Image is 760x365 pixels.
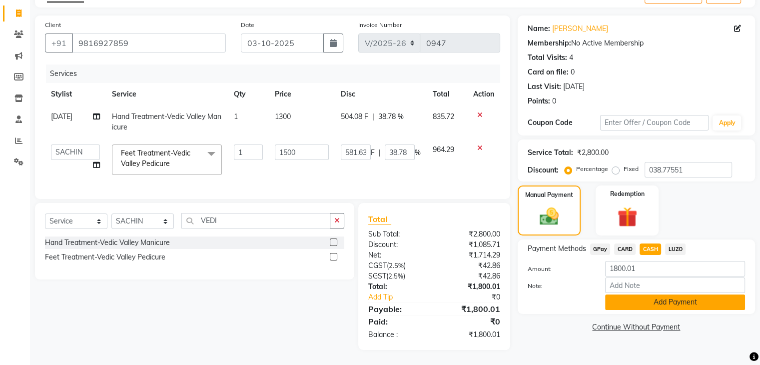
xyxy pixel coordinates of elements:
[640,243,661,255] span: CASH
[388,272,403,280] span: 2.5%
[590,243,611,255] span: GPay
[528,81,561,92] div: Last Visit:
[528,52,567,63] div: Total Visits:
[563,81,585,92] div: [DATE]
[72,33,226,52] input: Search by Name/Mobile/Email/Code
[433,145,454,154] span: 964.29
[520,322,753,332] a: Continue Without Payment
[275,112,291,121] span: 1300
[335,83,427,105] th: Disc
[611,204,644,229] img: _gift.svg
[605,261,745,276] input: Amount
[361,260,434,271] div: ( )
[45,237,170,248] div: Hand Treatment-Vedic Valley Manicure
[528,165,559,175] div: Discount:
[358,20,402,29] label: Invoice Number
[372,111,374,122] span: |
[368,261,387,270] span: CGST
[433,112,454,121] span: 835.72
[434,250,508,260] div: ₹1,714.29
[181,213,330,228] input: Search or Scan
[528,96,550,106] div: Points:
[45,252,165,262] div: Feet Treatment-Vedic Valley Pedicure
[528,67,569,77] div: Card on file:
[713,115,741,130] button: Apply
[552,23,608,34] a: [PERSON_NAME]
[368,271,386,280] span: SGST
[45,33,73,52] button: +91
[528,243,586,254] span: Payment Methods
[106,83,228,105] th: Service
[112,112,221,131] span: Hand Treatment-Vedic Valley Manicure
[427,83,467,105] th: Total
[46,64,508,83] div: Services
[45,20,61,29] label: Client
[552,96,556,106] div: 0
[434,329,508,340] div: ₹1,800.01
[341,111,368,122] span: 504.08 F
[361,292,446,302] a: Add Tip
[600,115,709,130] input: Enter Offer / Coupon Code
[528,38,745,48] div: No Active Membership
[528,147,573,158] div: Service Total:
[605,294,745,310] button: Add Payment
[434,239,508,250] div: ₹1,085.71
[434,260,508,271] div: ₹42.86
[361,329,434,340] div: Balance :
[534,205,565,227] img: _cash.svg
[269,83,335,105] th: Price
[361,239,434,250] div: Discount:
[361,271,434,281] div: ( )
[528,23,550,34] div: Name:
[361,250,434,260] div: Net:
[571,67,575,77] div: 0
[665,243,686,255] span: LUZO
[234,112,238,121] span: 1
[434,315,508,327] div: ₹0
[576,164,608,173] label: Percentage
[368,214,391,224] span: Total
[241,20,254,29] label: Date
[378,111,404,122] span: 38.78 %
[121,148,190,168] span: Feet Treatment-Vedic Valley Pedicure
[446,292,507,302] div: ₹0
[361,281,434,292] div: Total:
[379,147,381,158] span: |
[569,52,573,63] div: 4
[228,83,269,105] th: Qty
[434,303,508,315] div: ₹1,800.01
[361,315,434,327] div: Paid:
[45,83,106,105] th: Stylist
[528,117,600,128] div: Coupon Code
[434,281,508,292] div: ₹1,800.01
[614,243,636,255] span: CARD
[520,281,598,290] label: Note:
[434,229,508,239] div: ₹2,800.00
[389,261,404,269] span: 2.5%
[528,38,571,48] div: Membership:
[371,147,375,158] span: F
[520,264,598,273] label: Amount:
[525,190,573,199] label: Manual Payment
[361,303,434,315] div: Payable:
[361,229,434,239] div: Sub Total:
[51,112,72,121] span: [DATE]
[577,147,609,158] div: ₹2,800.00
[624,164,639,173] label: Fixed
[170,159,174,168] a: x
[605,277,745,293] input: Add Note
[434,271,508,281] div: ₹42.86
[610,189,645,198] label: Redemption
[467,83,500,105] th: Action
[415,147,421,158] span: %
